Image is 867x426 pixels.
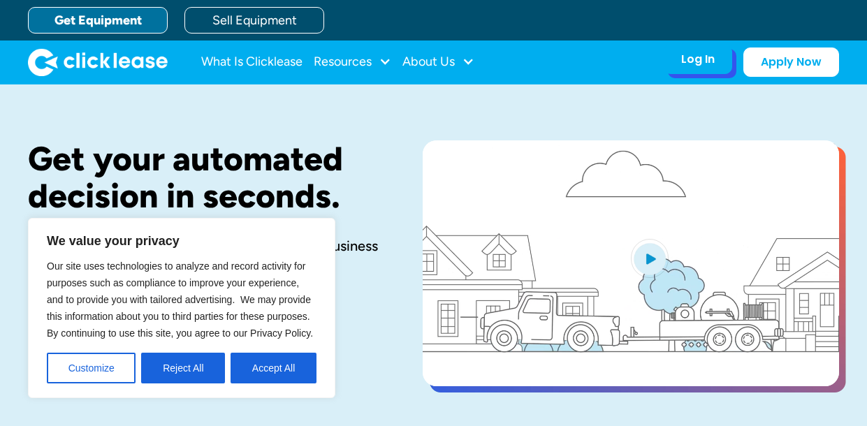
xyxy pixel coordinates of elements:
[184,7,324,34] a: Sell Equipment
[47,233,316,249] p: We value your privacy
[28,218,335,398] div: We value your privacy
[201,48,303,76] a: What Is Clicklease
[141,353,225,383] button: Reject All
[423,140,839,386] a: open lightbox
[28,48,168,76] img: Clicklease logo
[743,47,839,77] a: Apply Now
[681,52,715,66] div: Log In
[231,353,316,383] button: Accept All
[47,260,313,339] span: Our site uses technologies to analyze and record activity for purposes such as compliance to impr...
[314,48,391,76] div: Resources
[28,7,168,34] a: Get Equipment
[631,239,669,278] img: Blue play button logo on a light blue circular background
[28,48,168,76] a: home
[47,353,136,383] button: Customize
[402,48,474,76] div: About Us
[28,140,378,214] h1: Get your automated decision in seconds.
